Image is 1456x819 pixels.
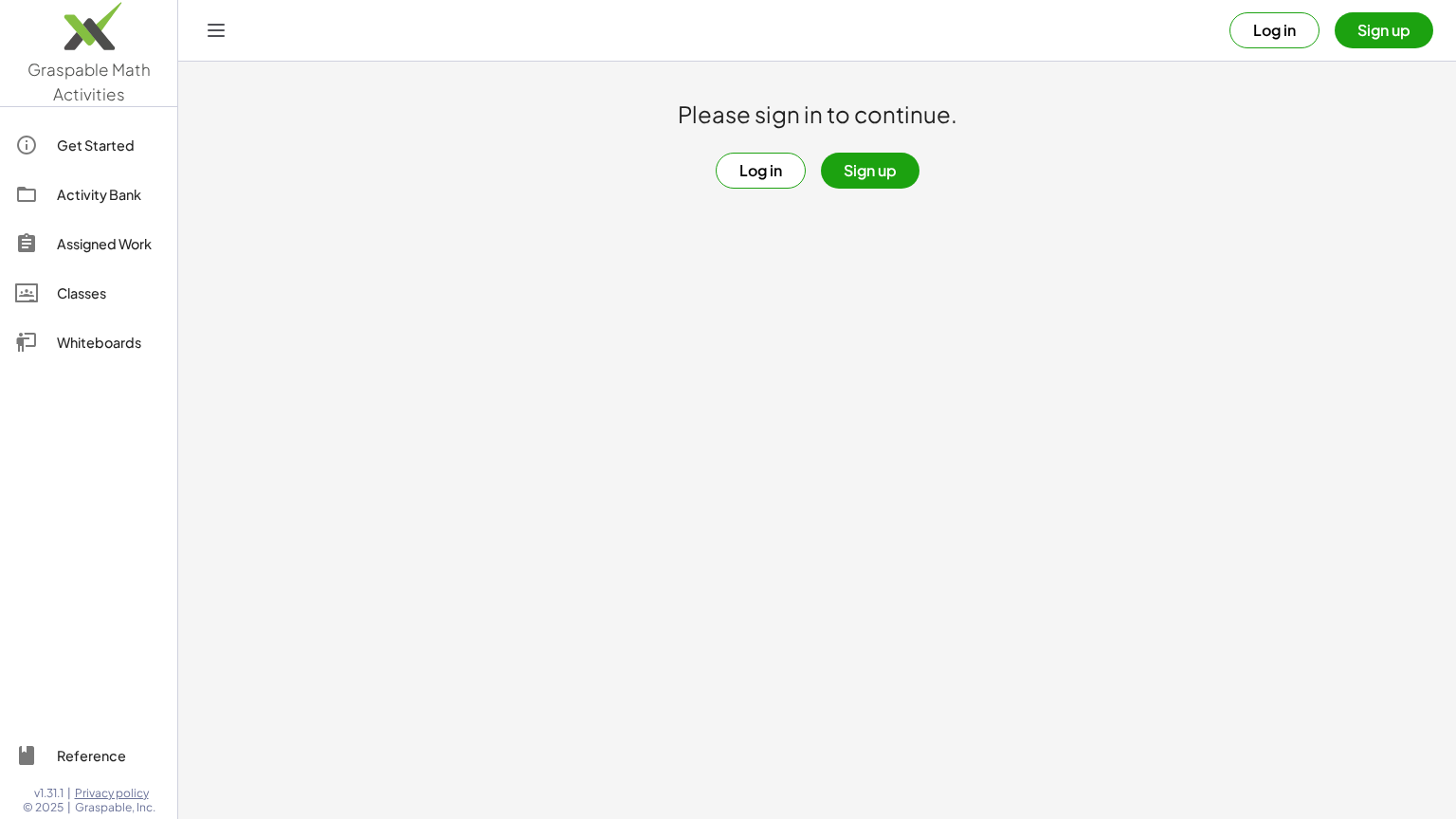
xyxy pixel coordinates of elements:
[8,270,170,316] a: Classes
[67,800,71,815] span: |
[57,744,162,767] div: Reference
[8,319,170,365] a: Whiteboards
[8,733,170,778] a: Reference
[67,786,71,801] span: |
[8,221,170,266] a: Assigned Work
[201,15,231,45] button: Toggle navigation
[75,786,155,801] a: Privacy policy
[23,800,64,815] span: © 2025
[57,183,162,206] div: Activity Bank
[27,59,151,104] span: Graspable Math Activities
[8,172,170,217] a: Activity Bank
[716,153,806,189] button: Log in
[821,153,919,189] button: Sign up
[34,786,64,801] span: v1.31.1
[57,134,162,156] div: Get Started
[75,800,155,815] span: Graspable, Inc.
[57,232,162,255] div: Assigned Work
[8,122,170,168] a: Get Started
[57,331,162,354] div: Whiteboards
[57,282,162,304] div: Classes
[678,100,957,130] h1: Please sign in to continue.
[1229,12,1319,48] button: Log in
[1335,12,1433,48] button: Sign up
